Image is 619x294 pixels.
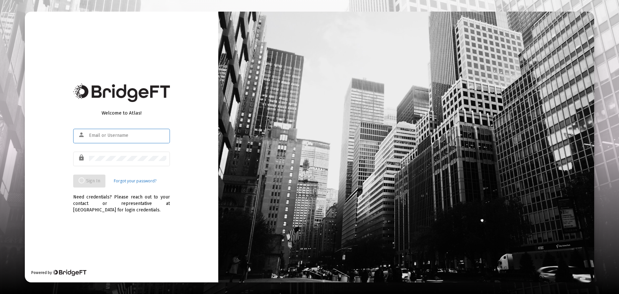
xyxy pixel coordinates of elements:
mat-icon: lock [78,154,86,162]
input: Email or Username [89,133,166,138]
img: Bridge Financial Technology Logo [73,84,170,102]
span: Sign In [78,178,100,184]
img: Bridge Financial Technology Logo [53,269,86,276]
button: Sign In [73,175,105,188]
mat-icon: person [78,131,86,139]
div: Need credentials? Please reach out to your contact or representative at [GEOGRAPHIC_DATA] for log... [73,188,170,213]
a: Forgot your password? [114,178,156,184]
div: Welcome to Atlas! [73,110,170,116]
div: Powered by [31,269,86,276]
